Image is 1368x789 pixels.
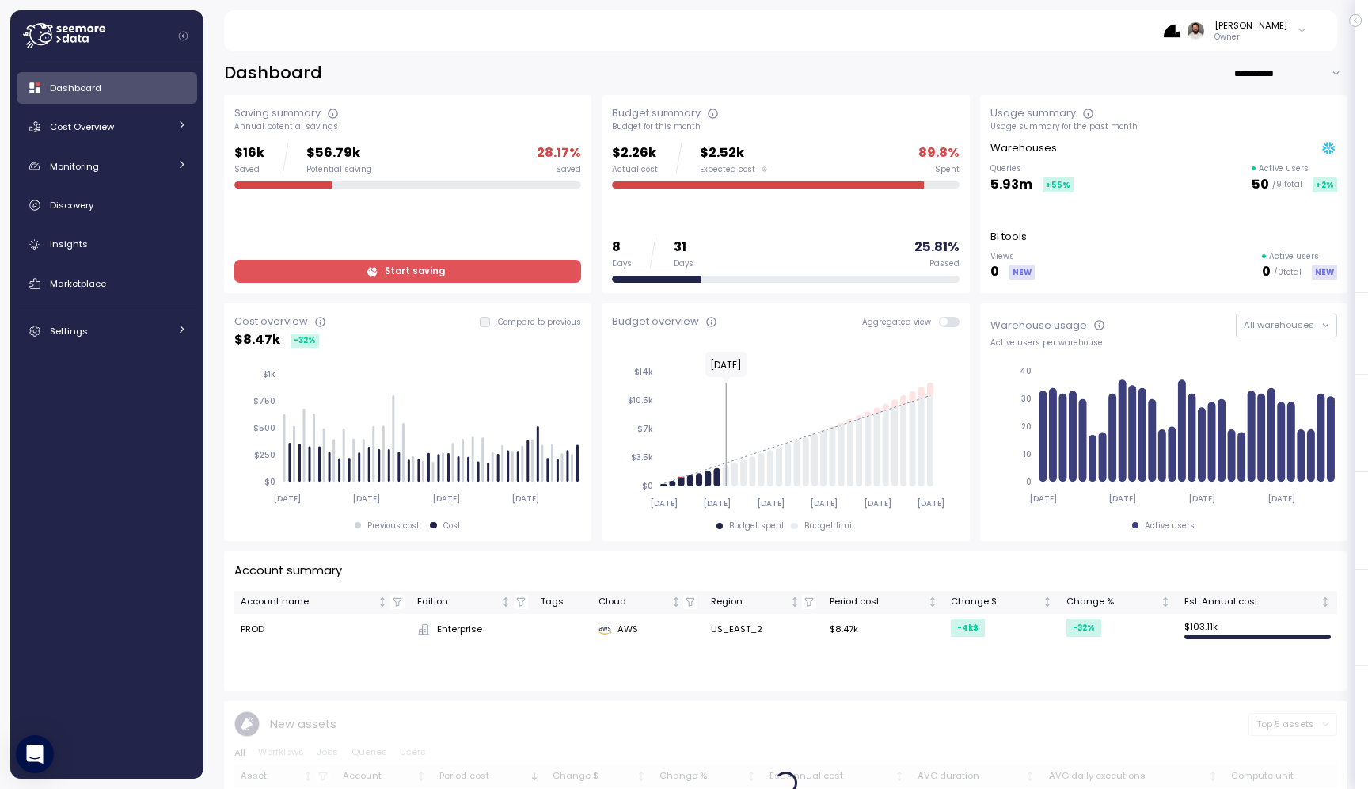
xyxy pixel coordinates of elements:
tspan: [DATE] [273,494,301,504]
p: / 91 total [1272,179,1302,190]
span: Start saving [385,261,445,282]
td: $ 103.11k [1177,614,1337,646]
div: Days [612,258,632,269]
div: Budget summary [612,105,701,121]
p: Views [990,251,1035,262]
div: Active users [1145,520,1195,532]
div: Edition [417,595,498,609]
tspan: $0 [264,477,275,487]
div: Usage summary for the past month [990,121,1337,132]
tspan: $0 [642,481,653,491]
tspan: $3.5k [631,452,653,463]
p: 28.17 % [537,143,581,164]
tspan: [DATE] [704,498,731,509]
div: Tags [541,595,585,609]
div: Change $ [951,595,1040,609]
p: 25.81 % [914,237,959,258]
div: Cloud [598,595,668,609]
div: Account name [241,595,375,609]
th: Est. Annual costNot sorted [1177,591,1337,614]
p: $ 8.47k [234,330,280,351]
tspan: [DATE] [352,494,380,504]
div: Change % [1066,595,1158,609]
div: Not sorted [671,597,682,608]
div: Not sorted [500,597,511,608]
span: Aggregated view [862,317,939,327]
span: Monitoring [50,160,99,173]
p: $16k [234,143,264,164]
p: Warehouses [990,140,1057,156]
tspan: 30 [1021,394,1032,404]
button: Collapse navigation [173,30,193,42]
div: Saved [234,164,264,175]
div: Days [674,258,693,269]
div: NEW [1009,265,1035,280]
div: -4k $ [951,619,985,637]
a: Marketplace [17,268,197,299]
div: Budget overview [612,314,699,330]
div: Not sorted [1160,597,1171,608]
p: Queries [990,163,1073,174]
th: CloudNot sorted [592,591,705,614]
div: Passed [929,258,959,269]
tspan: 0 [1026,477,1032,487]
img: ACg8ocLskjvUhBDgxtSFCRx4ztb74ewwa1VrVEuDBD_Ho1mrTsQB-QE=s96-c [1187,22,1204,39]
div: AWS [598,623,698,637]
tspan: [DATE] [757,498,785,509]
th: Period costNot sorted [823,591,944,614]
div: Saving summary [234,105,321,121]
tspan: [DATE] [810,498,838,509]
p: Active users [1269,251,1319,262]
div: Annual potential savings [234,121,581,132]
div: Not sorted [789,597,800,608]
p: 50 [1252,174,1269,196]
div: Region [711,595,787,609]
div: Warehouse usage [990,318,1087,334]
span: Discovery [50,199,93,212]
div: Budget spent [729,520,785,532]
div: Usage summary [990,105,1076,121]
div: Not sorted [377,597,388,608]
div: Not sorted [1042,597,1053,608]
span: Settings [50,325,88,337]
div: Potential saving [306,164,372,175]
span: All warehouses [1244,318,1314,331]
span: Expected cost [700,164,755,175]
div: Period cost [830,595,925,609]
td: $8.47k [823,614,944,646]
tspan: [DATE] [1108,494,1136,504]
tspan: [DATE] [1029,494,1057,504]
p: 0 [990,261,999,283]
p: Owner [1214,32,1287,43]
th: EditionNot sorted [411,591,534,614]
a: Cost Overview [17,111,197,143]
p: $2.52k [700,143,767,164]
div: Previous cost [367,520,420,532]
div: Actual cost [612,164,658,175]
th: Account nameNot sorted [234,591,411,614]
p: BI tools [990,229,1027,245]
th: Change $Not sorted [944,591,1060,614]
div: Budget for this month [612,121,959,132]
span: Cost Overview [50,120,114,133]
div: Spent [935,164,959,175]
div: Cost [443,520,461,532]
th: RegionNot sorted [704,591,823,614]
tspan: $7k [637,424,653,434]
p: Compare to previous [498,317,581,328]
text: [DATE] [710,358,742,372]
div: [PERSON_NAME] [1214,19,1287,32]
tspan: $250 [254,450,275,460]
div: Est. Annual cost [1184,595,1318,609]
tspan: $14k [634,367,653,377]
a: Settings [17,315,197,347]
th: Change %Not sorted [1060,591,1178,614]
td: US_EAST_2 [704,614,823,646]
p: 31 [674,237,693,258]
div: -32 % [291,334,319,348]
tspan: $750 [253,396,275,406]
tspan: [DATE] [432,494,460,504]
tspan: [DATE] [512,494,540,504]
p: $56.79k [306,143,372,164]
p: Active users [1259,163,1309,174]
